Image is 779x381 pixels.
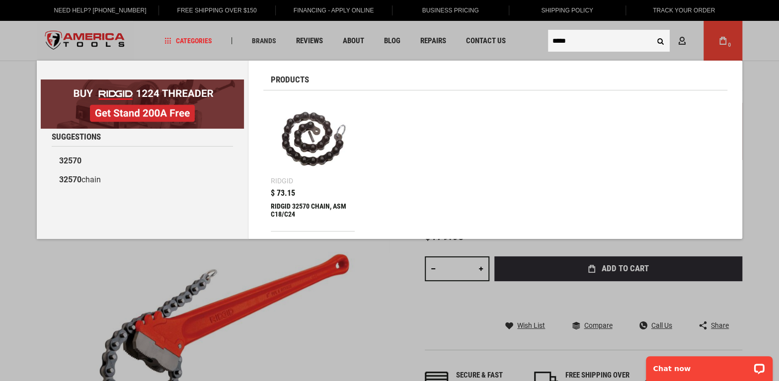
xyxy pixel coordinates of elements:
[639,350,779,381] iframe: LiveChat chat widget
[52,152,233,170] a: 32570
[247,34,281,48] a: Brands
[651,31,670,50] button: Search
[59,175,81,184] b: 32570
[41,79,244,129] img: BOGO: Buy RIDGID® 1224 Threader, Get Stand 200A Free!
[52,170,233,189] a: 32570chain
[271,98,355,231] a: RIDGID 32570 CHAIN, ASM C18/C24 Ridgid $ 73.15 RIDGID 32570 CHAIN, ASM C18/C24
[164,37,212,44] span: Categories
[271,76,309,84] span: Products
[52,133,101,141] span: Suggestions
[271,202,355,226] div: RIDGID 32570 CHAIN, ASM C18/C24
[252,37,276,44] span: Brands
[59,156,81,165] b: 32570
[276,103,350,177] img: RIDGID 32570 CHAIN, ASM C18/C24
[271,189,295,197] span: $ 73.15
[160,34,217,48] a: Categories
[41,79,244,87] a: BOGO: Buy RIDGID® 1224 Threader, Get Stand 200A Free!
[271,177,293,184] div: Ridgid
